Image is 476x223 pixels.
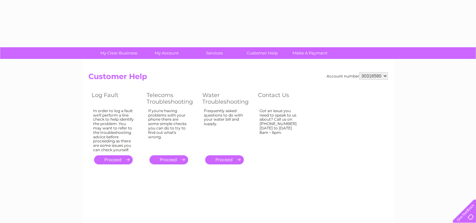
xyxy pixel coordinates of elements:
[284,47,336,59] a: Make A Payment
[236,47,288,59] a: Customer Help
[199,90,255,107] th: Water Troubleshooting
[188,47,240,59] a: Services
[255,90,310,107] th: Contact Us
[148,109,190,150] div: If you're having problems with your phone there are some simple checks you can do to try to find ...
[88,72,388,84] h2: Customer Help
[93,109,134,152] div: In order to log a fault we'll perform a line check to help identify the problem. You may want to ...
[93,47,145,59] a: My Clear Business
[94,155,133,164] a: .
[327,72,388,80] div: Account number
[205,155,244,164] a: .
[260,109,300,150] div: Got an issue you need to speak to us about? Call us on [PHONE_NUMBER] [DATE] to [DATE] 8am – 6pm.
[143,90,199,107] th: Telecoms Troubleshooting
[141,47,193,59] a: My Account
[88,90,143,107] th: Log Fault
[149,155,188,164] a: .
[204,109,245,150] div: Frequently asked questions to do with your water bill and supply.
